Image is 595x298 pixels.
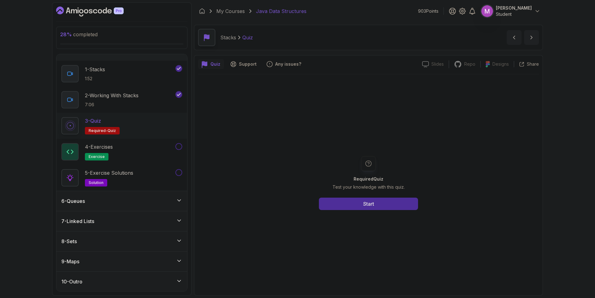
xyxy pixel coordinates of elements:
[56,252,187,271] button: 9-Maps
[275,61,301,67] p: Any issues?
[56,191,187,211] button: 6-Queues
[239,61,257,67] p: Support
[89,128,108,133] span: Required-
[496,11,532,17] p: Student
[507,30,522,45] button: previous content
[363,200,374,208] div: Start
[56,272,187,291] button: 10-Outro
[256,7,306,15] p: Java Data Structures
[220,34,236,41] p: Stacks
[333,176,405,182] h2: Quiz
[263,59,305,69] button: Feedback button
[514,61,539,67] button: Share
[210,61,220,67] p: Quiz
[61,258,79,265] h3: 9 - Maps
[89,154,105,159] span: exercise
[198,59,224,69] button: quiz button
[60,31,72,37] span: 28 %
[524,30,539,45] button: next content
[319,198,418,210] button: Start
[61,197,85,205] h3: 6 - Queues
[61,217,94,225] h3: 7 - Linked Lists
[464,61,475,67] p: Repo
[333,184,405,190] p: Test your knowledge with this quiz.
[85,169,133,177] p: 5 - Exercise Solutions
[89,180,104,185] span: solution
[85,66,105,73] p: 1 - Stacks
[61,117,182,134] button: 3-QuizRequired-quiz
[216,7,245,15] a: My Courses
[496,5,532,11] p: [PERSON_NAME]
[227,59,260,69] button: Support button
[61,278,82,285] h3: 10 - Outro
[85,76,105,82] p: 1:52
[418,8,439,14] p: 903 Points
[56,211,187,231] button: 7-Linked Lists
[199,8,205,14] a: Dashboard
[481,5,493,17] img: user profile image
[61,169,182,186] button: 5-Exercise Solutionssolution
[85,143,113,151] p: 4 - Exercises
[61,238,77,245] h3: 8 - Sets
[242,34,253,41] p: Quiz
[431,61,444,67] p: Slides
[85,92,139,99] p: 2 - Working With Stacks
[85,117,101,125] p: 3 - Quiz
[108,128,116,133] span: quiz
[354,176,373,182] span: Required
[61,143,182,160] button: 4-Exercisesexercise
[85,102,139,108] p: 7:06
[481,5,540,17] button: user profile image[PERSON_NAME]Student
[61,65,182,82] button: 1-Stacks1:52
[60,31,98,37] span: completed
[527,61,539,67] p: Share
[61,91,182,108] button: 2-Working With Stacks7:06
[492,61,509,67] p: Designs
[56,231,187,251] button: 8-Sets
[56,7,138,16] a: Dashboard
